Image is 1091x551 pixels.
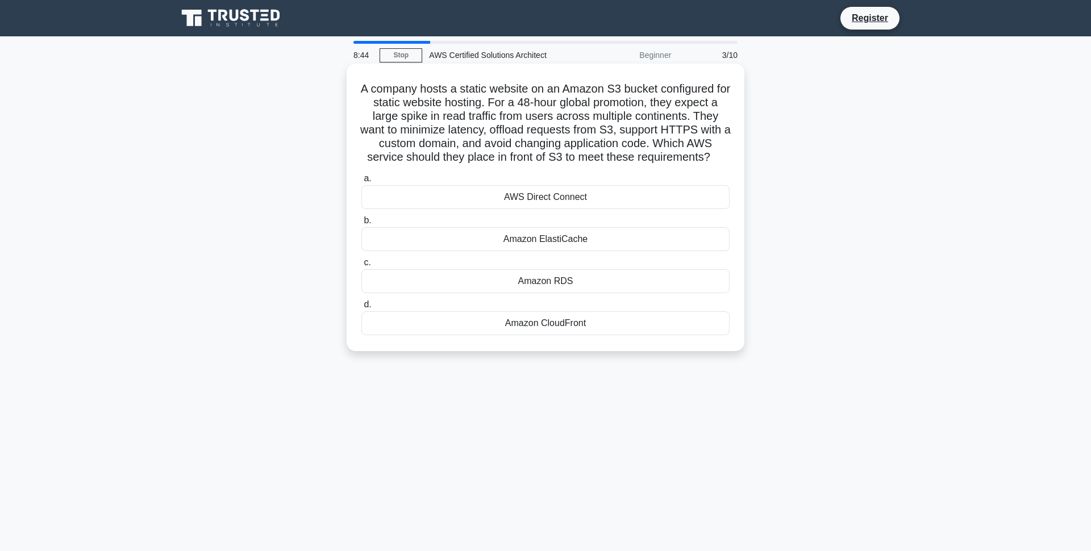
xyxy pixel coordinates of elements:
[364,173,371,183] span: a.
[347,44,380,66] div: 8:44
[361,269,730,293] div: Amazon RDS
[578,44,678,66] div: Beginner
[364,215,371,225] span: b.
[361,227,730,251] div: Amazon ElastiCache
[361,311,730,335] div: Amazon CloudFront
[845,11,895,25] a: Register
[422,44,578,66] div: AWS Certified Solutions Architect
[380,48,422,62] a: Stop
[361,185,730,209] div: AWS Direct Connect
[678,44,744,66] div: 3/10
[364,299,371,309] span: d.
[364,257,370,267] span: c.
[360,82,731,165] h5: A company hosts a static website on an Amazon S3 bucket configured for static website hosting. Fo...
